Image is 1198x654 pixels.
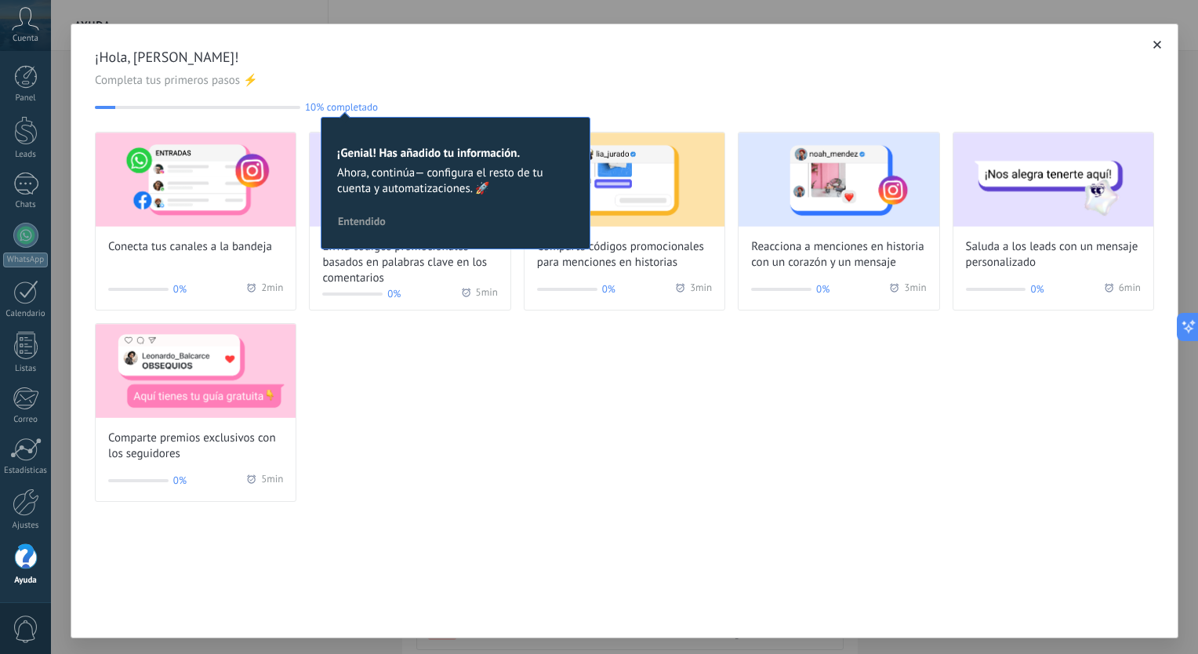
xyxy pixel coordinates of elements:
[173,473,187,489] span: 0%
[3,150,49,160] div: Leads
[3,309,49,319] div: Calendario
[3,415,49,425] div: Correo
[108,431,283,462] span: Comparte premios exclusivos con los seguidores
[3,466,49,476] div: Estadísticas
[751,239,926,271] span: Reacciona a menciones en historia con un corazón y un mensaje
[953,133,1153,227] img: Greet leads with a custom message (Wizard onboarding modal)
[13,34,38,44] span: Cuenta
[476,286,498,302] span: 5 min
[96,133,296,227] img: Connect your channels to the inbox
[1119,282,1141,297] span: 6 min
[322,239,497,286] span: Envía códigos promocionales basados en palabras clave en los comentarios
[261,473,283,489] span: 5 min
[3,364,49,374] div: Listas
[310,133,510,227] img: Send promo codes based on keywords in comments (Wizard onboarding modal)
[602,282,615,297] span: 0%
[966,239,1141,271] span: Saluda a los leads con un mensaje personalizado
[108,239,272,255] span: Conecta tus canales a la bandeja
[816,282,830,297] span: 0%
[305,101,378,113] span: 10% completado
[331,209,393,233] button: Entendido
[3,521,49,531] div: Ajustes
[739,133,938,227] img: React to story mentions with a heart and personalized message
[95,73,1154,89] span: Completa tus primeros pasos ⚡
[3,576,49,586] div: Ayuda
[904,282,926,297] span: 3 min
[95,48,1154,67] span: ¡Hola, [PERSON_NAME]!
[690,282,712,297] span: 3 min
[387,286,401,302] span: 0%
[3,253,48,267] div: WhatsApp
[3,200,49,210] div: Chats
[537,239,712,271] span: Comparte códigos promocionales para menciones en historias
[261,282,283,297] span: 2 min
[337,165,574,197] span: Ahora, continúa— configura el resto de tu cuenta y automatizaciones. 🚀
[337,146,574,161] h2: ¡Genial! Has añadido tu información.
[96,324,296,418] img: Share exclusive rewards with followers
[3,93,49,104] div: Panel
[338,216,386,227] span: Entendido
[525,133,724,227] img: Share promo codes for story mentions
[173,282,187,297] span: 0%
[1030,282,1044,297] span: 0%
